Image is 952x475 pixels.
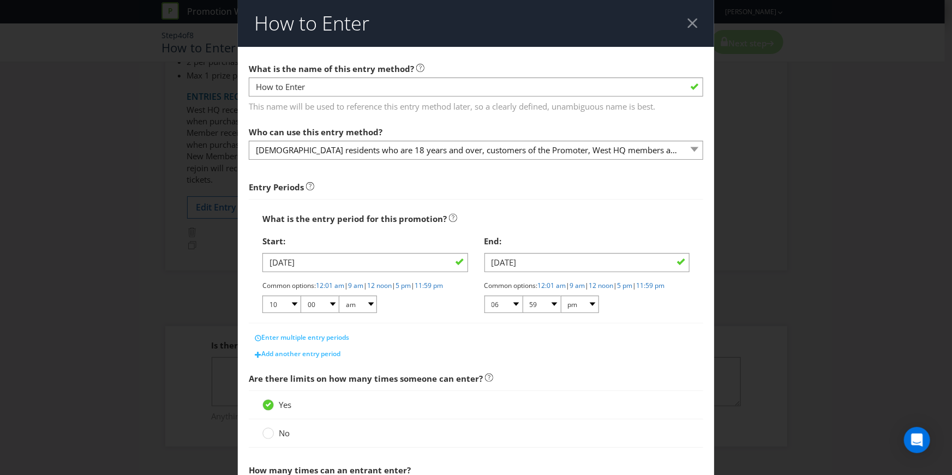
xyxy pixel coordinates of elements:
span: | [344,281,348,290]
div: Start: [262,230,468,252]
a: 5 pm [618,281,633,290]
span: Enter multiple entry periods [261,333,349,342]
span: What is the name of this entry method? [249,63,414,74]
span: | [614,281,618,290]
a: 5 pm [396,281,411,290]
a: 12:01 am [316,281,344,290]
span: | [363,281,367,290]
div: End: [484,230,690,252]
a: 12 noon [589,281,614,290]
span: | [411,281,415,290]
strong: Entry Periods [249,182,304,193]
span: No [279,428,290,438]
span: | [566,281,570,290]
span: What is the entry period for this promotion? [262,213,447,224]
input: DD/MM/YY [484,253,690,272]
span: This name will be used to reference this entry method later, so a clearly defined, unambiguous na... [249,97,703,113]
h2: How to Enter [254,13,369,34]
a: 9 am [348,281,363,290]
a: 12 noon [367,281,392,290]
span: Are there limits on how many times someone can enter? [249,373,483,384]
span: Common options: [262,281,316,290]
button: Enter multiple entry periods [249,329,355,346]
a: 12:01 am [538,281,566,290]
span: | [392,281,396,290]
button: Add another entry period [249,346,346,362]
span: Yes [279,399,291,410]
span: Common options: [484,281,538,290]
span: | [585,281,589,290]
div: Open Intercom Messenger [904,427,930,453]
a: 11:59 pm [415,281,443,290]
span: Who can use this entry method? [249,127,382,137]
span: Add another entry period [261,349,340,358]
input: DD/MM/YY [262,253,468,272]
a: 9 am [570,281,585,290]
span: | [633,281,637,290]
a: 11:59 pm [637,281,665,290]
